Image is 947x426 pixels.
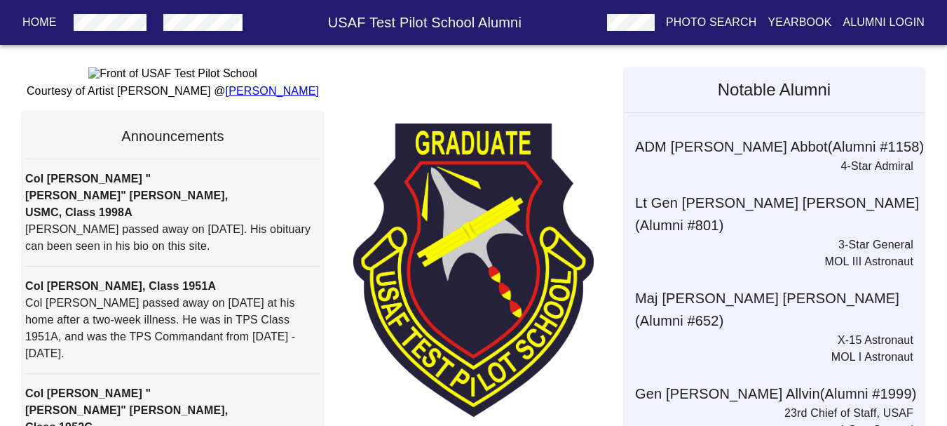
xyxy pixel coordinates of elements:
[25,295,320,362] p: Col [PERSON_NAME] passed away on [DATE] at his home after a two-week illness. He was in TPS Class...
[25,280,216,292] strong: Col [PERSON_NAME], Class 1951A
[25,173,228,218] strong: Col [PERSON_NAME] "[PERSON_NAME]" [PERSON_NAME], USMC, Class 1998A
[624,349,913,366] p: MOL I Astronaut
[22,14,57,31] p: Home
[666,14,757,31] p: Photo Search
[635,135,925,158] h6: ADM [PERSON_NAME] Abbot (Alumni # 1158 )
[25,221,320,255] p: [PERSON_NAME] passed away on [DATE]. His obituary can been seen in his bio on this site.
[624,237,913,253] p: 3-Star General
[624,332,913,349] p: X-15 Astronaut
[25,125,320,147] h6: Announcements
[88,67,257,80] img: Front of USAF Test Pilot School
[624,405,913,422] p: 23rd Chief of Staff, USAF
[762,10,837,35] button: Yearbook
[768,14,831,31] p: Yearbook
[843,14,925,31] p: Alumni Login
[624,158,913,175] p: 4-Star Admiral
[624,67,925,112] h5: Notable Alumni
[660,10,763,35] button: Photo Search
[22,83,323,100] p: Courtesy of Artist [PERSON_NAME] @
[635,382,925,405] h6: Gen [PERSON_NAME] Allvin (Alumni # 1999 )
[635,192,925,237] h6: Lt Gen [PERSON_NAME] [PERSON_NAME] (Alumni # 801 )
[353,124,594,417] img: TPS Patch
[226,85,320,97] a: [PERSON_NAME]
[838,10,931,35] button: Alumni Login
[17,10,62,35] button: Home
[248,11,601,34] h6: USAF Test Pilot School Alumni
[635,287,925,332] h6: Maj [PERSON_NAME] [PERSON_NAME] (Alumni # 652 )
[624,253,913,270] p: MOL III Astronaut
